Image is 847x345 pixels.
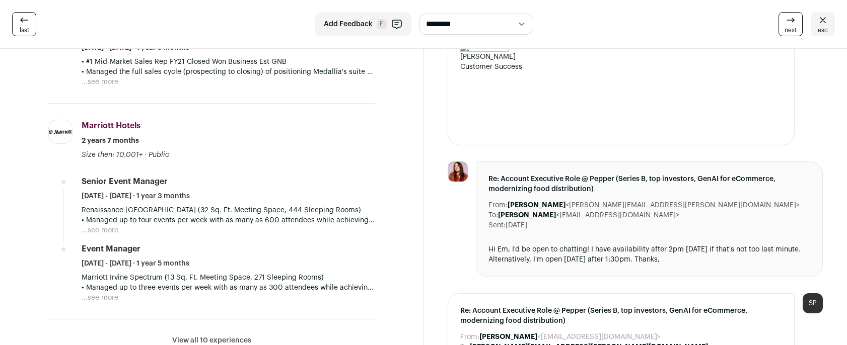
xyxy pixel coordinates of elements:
[82,67,375,77] p: • Managed the full sales cycle (prospecting to closing) of positioning Medallia's suite of CX, EX...
[508,200,800,210] dd: <[PERSON_NAME][EMAIL_ADDRESS][PERSON_NAME][DOMAIN_NAME]>
[145,150,147,160] span: ·
[488,200,508,210] dt: From:
[488,244,810,265] div: Hi Em, I'd be open to chatting! I have availability after 2pm [DATE] if that's not too last minut...
[506,220,527,230] dd: [DATE]
[508,202,566,209] b: [PERSON_NAME]
[49,130,72,134] img: 4e875fd976b8898eacfd406f58ea84f603165da49c40c87b3c207d12e4ade8ca.jpg
[460,332,479,342] dt: From:
[324,19,373,29] span: Add Feedback
[785,26,797,34] span: next
[479,333,537,340] b: [PERSON_NAME]
[82,283,375,293] p: • Managed up to three events per week with as many as 300 attendees while achieving 100% in Event...
[803,293,823,313] div: SP
[377,19,387,29] span: F
[779,12,803,36] a: next
[82,215,375,225] p: • Managed up to four events per week with as many as 600 attendees while achieving 96% in Event O...
[82,77,118,87] button: ...see more
[82,122,140,130] span: Marriott Hotels
[82,205,375,215] p: Renaissance [GEOGRAPHIC_DATA] (32 Sq. Ft. Meeting Space, 444 Sleeping Rooms)
[82,258,189,269] span: [DATE] - [DATE] · 1 year 5 months
[811,12,835,36] a: esc
[460,62,782,72] div: Customer Success
[818,26,828,34] span: esc
[82,191,190,201] span: [DATE] - [DATE] · 1 year 3 months
[315,12,411,36] button: Add Feedback F
[498,212,556,219] b: [PERSON_NAME]
[12,12,36,36] a: last
[82,293,118,303] button: ...see more
[460,306,782,326] span: Re: Account Executive Role @ Pepper (Series B, top investors, GenAI for eCommerce, modernizing fo...
[82,136,139,146] span: 2 years 7 months
[488,220,506,230] dt: Sent:
[479,332,661,342] dd: <[EMAIL_ADDRESS][DOMAIN_NAME]>
[82,176,168,187] div: Senior Event Manager
[82,151,143,158] span: Size then: 10,001+
[460,52,782,62] div: [PERSON_NAME]
[488,210,498,220] dt: To:
[488,174,810,194] span: Re: Account Executive Role @ Pepper (Series B, top investors, GenAI for eCommerce, modernizing fo...
[82,273,375,283] p: Marriott Irvine Spectrum (13 Sq. Ft. Meeting Space, 271 Sleeping Rooms)
[82,225,118,235] button: ...see more
[498,210,679,220] dd: <[EMAIL_ADDRESS][DOMAIN_NAME]>
[149,151,169,158] span: Public
[20,26,29,34] span: last
[448,161,468,182] img: 8feef5787df56abfc957644c6440fe1c5c00ffce06d9381ec78448cd80acfdac
[82,243,140,254] div: Event Manager
[82,57,375,67] p: • #1 Mid-Market Sales Rep FY21 Closed Won Business Est GNB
